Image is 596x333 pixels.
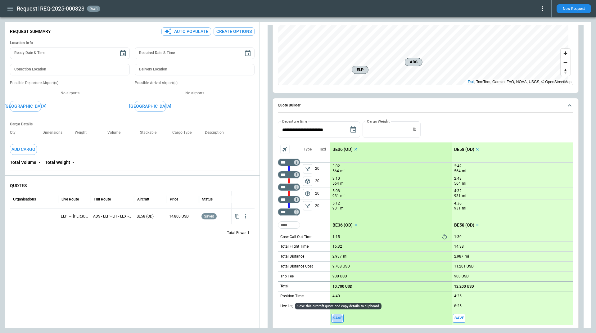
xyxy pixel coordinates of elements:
[331,314,344,323] span: Save this aircraft quote and copy details to clipboard
[140,130,161,135] p: Stackable
[169,214,196,219] p: 14,800 USD
[161,27,211,36] button: Auto Populate
[330,142,573,325] div: scrollable content
[10,160,36,165] p: Total Volume
[10,41,255,45] h6: Location Info
[135,101,166,112] button: [GEOGRAPHIC_DATA]
[315,200,330,212] p: 20
[561,58,570,67] button: Zoom out
[280,145,290,154] span: Aircraft selection
[43,130,67,135] p: Dimensions
[332,223,353,228] p: BE36 (OD)
[331,314,344,323] button: Save
[340,206,345,211] p: mi
[303,189,312,198] span: Type of sector
[278,208,300,216] div: Too short
[454,189,462,193] p: 4:32
[332,181,339,186] p: 564
[305,178,311,184] span: package_2
[332,284,352,289] p: 10,700 USD
[280,264,313,269] p: Total Distance Cost
[462,206,466,211] p: mi
[332,235,340,239] p: 1:15
[278,183,300,191] div: Too short
[61,214,88,219] p: ELP → ABE
[280,284,288,288] h6: Total
[282,119,308,124] label: Departure time
[303,177,312,186] span: Type of sector
[454,176,462,181] p: 2:48
[453,314,465,323] span: Save this aircraft quote and copy details to clipboard
[107,130,125,135] p: Volume
[367,119,390,124] label: Cargo Weight
[10,101,41,112] button: [GEOGRAPHIC_DATA]
[135,91,255,96] p: No airports
[10,122,255,127] h6: Cargo Details
[561,67,570,76] button: Reset bearing to north
[468,79,571,85] div: , TomTom, Garmin, FAO, NOAA, USGS, © OpenStreetMap
[462,181,466,186] p: mi
[10,183,255,188] p: QUOTES
[332,169,339,174] p: 564
[354,67,366,73] span: ELP
[454,164,462,169] p: 2:42
[75,130,92,135] p: Weight
[278,98,573,113] button: Quote Builder
[280,234,312,240] p: Crew Call Out Time
[205,130,229,135] p: Description
[315,187,330,200] p: 20
[280,254,304,259] p: Total Distance
[303,177,312,186] button: left aligned
[10,130,20,135] p: Qty
[88,7,99,11] span: draft
[278,221,300,229] div: Too short
[40,5,84,12] h2: REQ-2025-000323
[135,80,255,86] p: Possible Arrival Airport(s)
[303,201,312,210] span: Type of sector
[347,124,359,136] button: Choose date, selected date is Oct 10, 2025
[332,294,340,299] p: 4:40
[295,303,382,309] div: Save this aircraft quote and copy details to clipboard
[10,29,51,34] p: Request Summary
[172,130,196,135] p: Cargo Type
[454,206,461,211] p: 931
[561,49,570,58] button: Zoom in
[303,164,312,173] button: left aligned
[332,201,340,206] p: 5:12
[332,147,353,152] p: BE36 (OD)
[10,80,130,86] p: Possible Departure Airport(s)
[247,230,250,236] p: 1
[454,274,469,279] p: 900 USD
[332,193,339,199] p: 931
[332,189,340,193] p: 5:08
[137,197,149,201] div: Aircraft
[10,91,130,96] p: No airports
[315,175,330,187] p: 20
[413,127,416,132] p: lb
[454,235,462,239] p: 1:30
[454,147,474,152] p: BE58 (OD)
[332,254,342,259] p: 2,987
[203,214,215,218] span: saved
[303,164,312,173] span: Type of sector
[61,197,79,201] div: Live Route
[454,254,463,259] p: 2,987
[340,181,345,186] p: mi
[278,121,573,325] div: Quote Builder
[454,169,461,174] p: 564
[13,197,36,201] div: Organisations
[170,197,178,201] div: Price
[202,197,213,201] div: Status
[408,59,420,65] span: ADS
[93,214,132,219] p: ADS - ELP - LIT - LEX - ABE - ADS
[278,103,300,107] h6: Quote Builder
[454,284,474,289] p: 12,200 USD
[94,197,111,201] div: Full Route
[117,47,129,60] button: Choose date
[303,201,312,210] button: left aligned
[454,244,464,249] p: 14:38
[304,147,312,152] p: Type
[454,304,462,308] p: 8:25
[343,254,347,259] p: mi
[280,294,304,299] p: Position Time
